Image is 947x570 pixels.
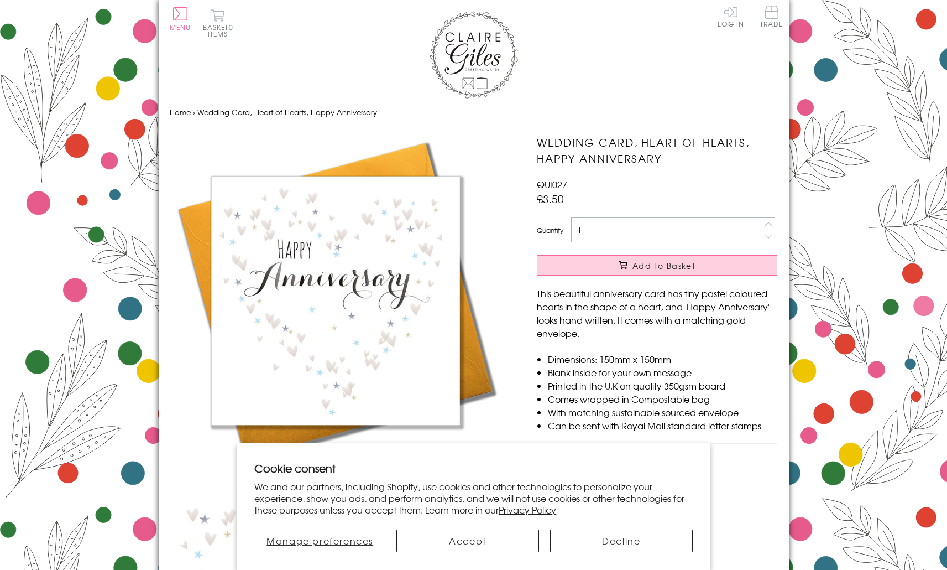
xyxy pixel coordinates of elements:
[170,101,778,124] nav: breadcrumbs
[499,503,556,516] a: Privacy Policy
[254,460,693,476] h2: Cookie consent
[170,134,501,467] img: Wedding Card, Heart of Hearts, Happy Anniversary
[548,392,777,406] li: Comes wrapped in Compostable bag
[718,6,744,27] a: Log In
[537,191,564,206] span: £3.50
[548,406,777,419] li: With matching sustainable sourced envelope
[550,530,693,552] button: Decline
[537,225,563,235] label: Quantity
[170,7,191,30] button: Menu
[537,134,777,167] h1: Wedding Card, Heart of Hearts, Happy Anniversary
[548,353,777,366] li: Dimensions: 150mm x 150mm
[396,530,539,552] button: Accept
[254,481,693,515] p: We and our partners, including Shopify, use cookies and other technologies to personalize your ex...
[203,9,233,37] button: Basket0 items
[537,255,777,276] button: Add to Basket
[632,260,695,271] span: Add to Basket
[193,107,195,117] span: ›
[170,22,191,32] span: Menu
[208,22,233,39] span: 0 items
[548,379,777,392] li: Printed in the U.K on quality 350gsm board
[548,419,777,432] li: Can be sent with Royal Mail standard letter stamps
[430,11,518,99] img: Claire Giles Greetings Cards
[760,6,783,29] a: Trade
[760,6,783,27] span: Trade
[266,534,373,547] span: Manage preferences
[254,530,385,552] button: Manage preferences
[170,107,191,117] a: Home
[197,107,377,117] span: Wedding Card, Heart of Hearts, Happy Anniversary
[537,178,567,191] span: QUI027
[537,287,777,340] p: This beautiful anniversary card has tiny pastel coloured hearts in the shape of a heart, and 'Hap...
[548,366,777,379] li: Blank inside for your own message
